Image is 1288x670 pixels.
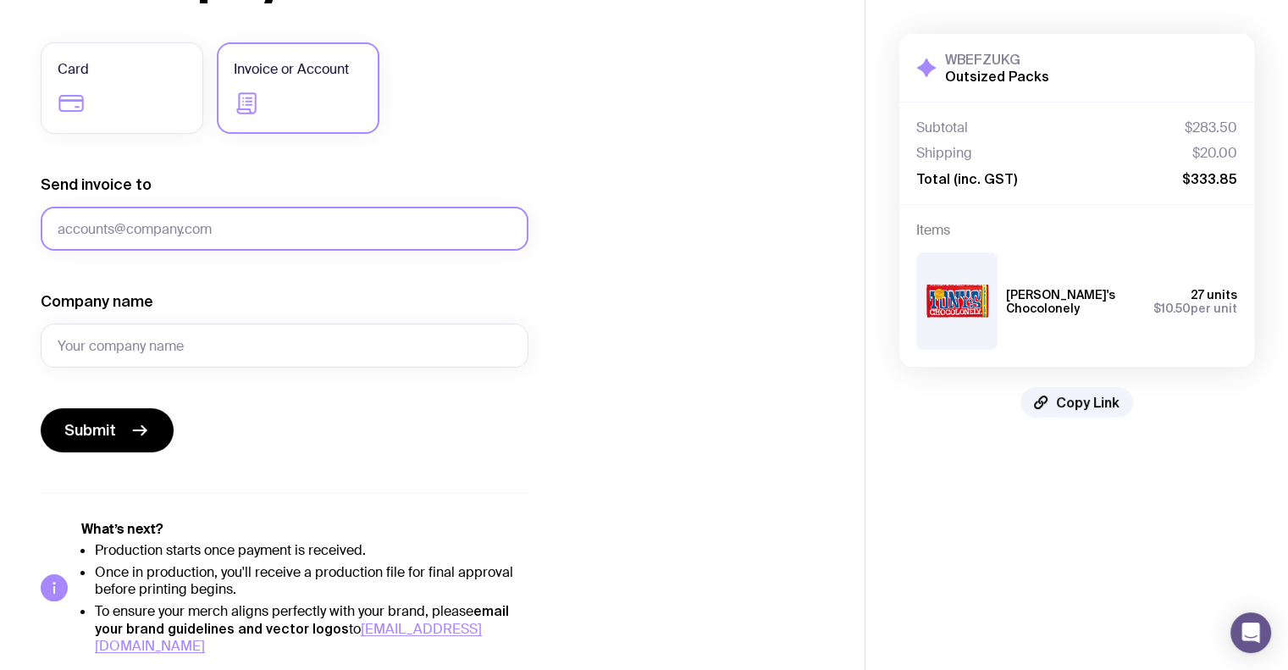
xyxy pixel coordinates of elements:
[95,620,482,655] a: [EMAIL_ADDRESS][DOMAIN_NAME]
[81,521,528,538] h5: What’s next?
[41,408,174,452] button: Submit
[1230,612,1271,653] div: Open Intercom Messenger
[1182,170,1237,187] span: $333.85
[1185,119,1237,136] span: $283.50
[916,222,1237,239] h4: Items
[64,420,116,440] span: Submit
[41,291,153,312] label: Company name
[1153,302,1237,315] span: per unit
[41,207,528,251] input: accounts@company.com
[41,174,152,195] label: Send invoice to
[945,68,1049,85] h2: Outsized Packs
[41,324,528,368] input: Your company name
[945,51,1049,68] h3: WBEFZUKG
[1191,288,1237,302] span: 27 units
[95,564,528,598] li: Once in production, you'll receive a production file for final approval before printing begins.
[95,602,528,655] li: To ensure your merch aligns perfectly with your brand, please to
[58,59,89,80] span: Card
[1153,302,1191,315] span: $10.50
[1056,394,1119,411] span: Copy Link
[1006,288,1140,315] h3: [PERSON_NAME]'s Chocolonely
[1020,387,1133,418] button: Copy Link
[916,119,968,136] span: Subtotal
[95,542,528,559] li: Production starts once payment is received.
[234,59,349,80] span: Invoice or Account
[916,145,972,162] span: Shipping
[1192,145,1237,162] span: $20.00
[916,170,1017,187] span: Total (inc. GST)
